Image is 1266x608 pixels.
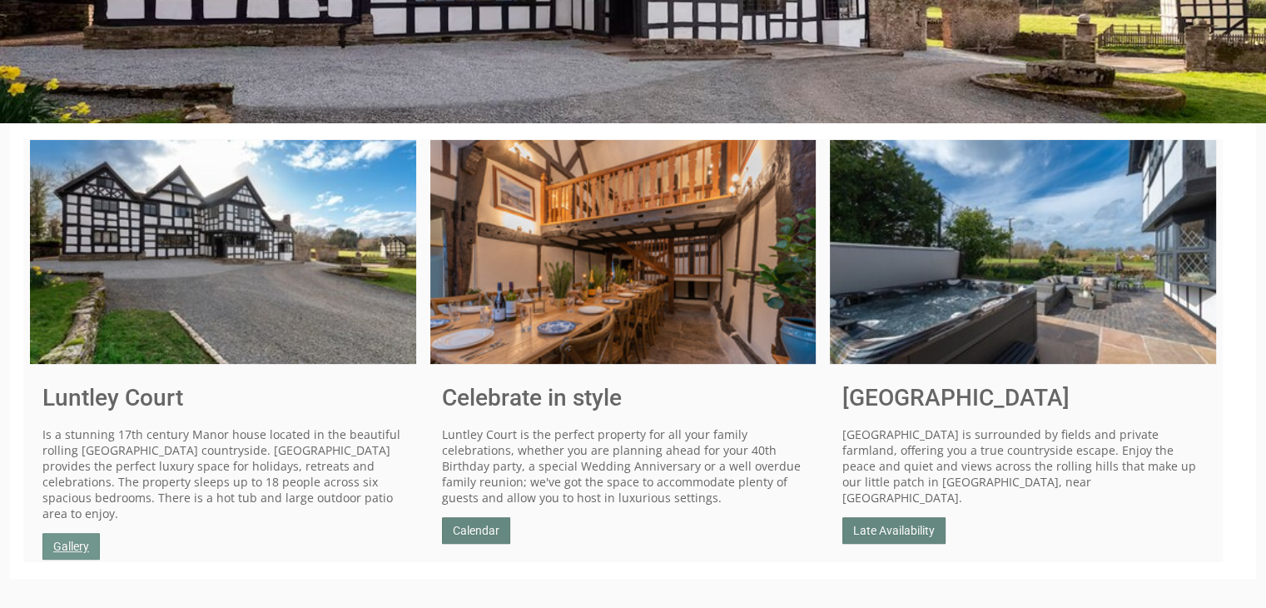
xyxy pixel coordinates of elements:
p: [GEOGRAPHIC_DATA] is surrounded by fields and private farmland, offering you a true countryside e... [842,426,1204,506]
p: Luntley Court is the perfect property for all your family celebrations, whether you are planning ... [442,426,803,506]
p: Is a stunning 17th century Manor house located in the beautiful rolling [GEOGRAPHIC_DATA] country... [42,426,404,521]
a: Late Availability [842,517,946,544]
img: thumbnail_9.full.jpg [30,140,415,364]
img: thumbnail_16.full.jpg [830,140,1215,364]
h1: [GEOGRAPHIC_DATA] [842,384,1204,411]
img: luntley-Court-Herefordshire-holiday-home-accomodation-sleeps-16.content.full.jpg [430,140,816,364]
a: Gallery [42,533,100,560]
a: Calendar [442,517,510,544]
h1: Celebrate in style [442,384,803,411]
h1: Luntley Court [42,384,404,411]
